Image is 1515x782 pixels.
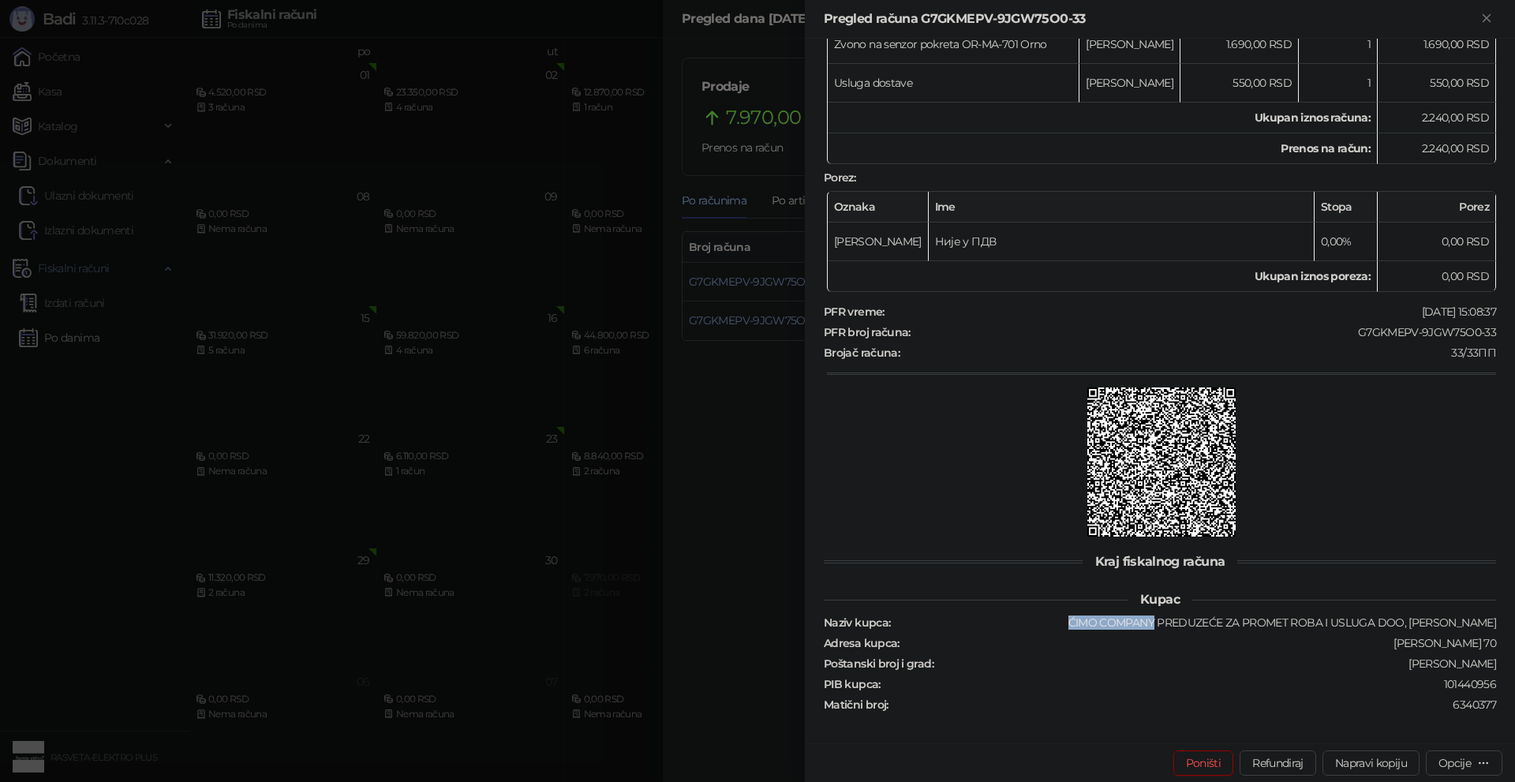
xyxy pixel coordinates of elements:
span: Napravi kopiju [1335,756,1407,770]
div: Pregled računa G7GKMEPV-9JGW75O0-33 [824,9,1477,28]
strong: PIB kupca : [824,677,881,691]
td: 2.240,00 RSD [1378,133,1496,164]
div: [PERSON_NAME] [935,657,1498,671]
div: Opcije [1438,756,1471,770]
strong: Poštanski broj i grad : [824,657,933,671]
th: Ime [929,192,1315,223]
td: Није у ПДВ [929,223,1315,261]
button: Napravi kopiju [1322,750,1420,776]
button: Poništi [1173,750,1234,776]
strong: Porez : [824,170,855,185]
td: 1.690,00 RSD [1378,25,1496,64]
strong: Ukupan iznos računa : [1255,110,1371,125]
th: Oznaka [828,192,929,223]
span: Kraj fiskalnog računa [1083,554,1238,569]
div: [DATE] 15:08:37 [886,305,1498,319]
button: Refundiraj [1240,750,1316,776]
strong: Matični broj : [824,698,888,712]
div: [PERSON_NAME] 70 [901,636,1498,650]
strong: Naziv kupca : [824,615,890,630]
strong: Brojač računa : [824,346,900,360]
td: Zvono na senzor pokreta OR-MA-701 Orno [828,25,1079,64]
strong: PFR vreme : [824,305,885,319]
span: Kupac [1128,592,1192,607]
td: 0,00 RSD [1378,223,1496,261]
td: [PERSON_NAME] [1079,64,1180,103]
td: 550,00 RSD [1378,64,1496,103]
td: [PERSON_NAME] [1079,25,1180,64]
button: Zatvori [1477,9,1496,28]
div: G7GKMEPV-9JGW75O0-33 [912,325,1498,339]
th: Stopa [1315,192,1378,223]
td: 2.240,00 RSD [1378,103,1496,133]
strong: PFR broj računa : [824,325,911,339]
div: 33/33ПП [901,346,1498,360]
th: Porez [1378,192,1496,223]
img: QR kod [1087,387,1236,537]
div: 6340377 [890,698,1498,712]
strong: Prenos na račun : [1281,141,1371,155]
td: 1 [1299,25,1378,64]
td: 1 [1299,64,1378,103]
td: 0,00 RSD [1378,261,1496,292]
div: 101440956 [882,677,1498,691]
td: 550,00 RSD [1180,64,1299,103]
td: 0,00% [1315,223,1378,261]
strong: Adresa kupca : [824,636,900,650]
td: Usluga dostave [828,64,1079,103]
button: Opcije [1426,750,1502,776]
div: ĆIMO COMPANY PREDUZEĆE ZA PROMET ROBA I USLUGA DOO, [PERSON_NAME] [892,615,1498,630]
td: 1.690,00 RSD [1180,25,1299,64]
strong: Ukupan iznos poreza: [1255,269,1371,283]
td: [PERSON_NAME] [828,223,929,261]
